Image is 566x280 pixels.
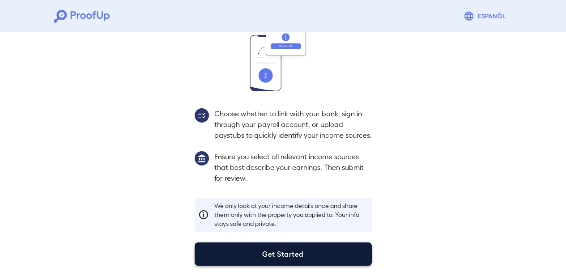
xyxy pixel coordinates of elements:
[250,27,317,91] img: transfer_money.svg
[195,151,209,165] img: group1.svg
[214,151,372,183] p: Ensure you select all relevant income sources that best describe your earnings. Then submit for r...
[214,108,372,140] p: Choose whether to link with your bank, sign in through your payroll account, or upload paystubs t...
[195,242,372,266] button: Get Started
[460,7,512,25] button: Espanõl
[214,201,368,228] p: We only look at your income details once and share them only with the property you applied to. Yo...
[195,108,209,123] img: group2.svg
